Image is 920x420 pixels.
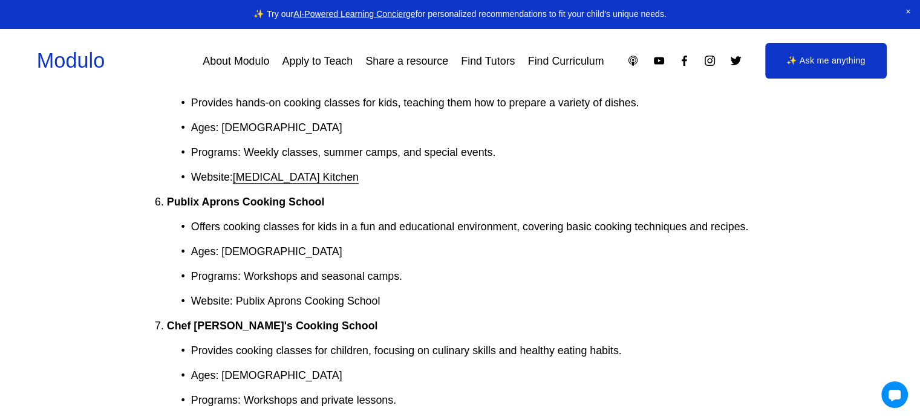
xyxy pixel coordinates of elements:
p: Provides cooking classes for children, focusing on culinary skills and healthy eating habits. [191,341,778,360]
p: Ages: [DEMOGRAPHIC_DATA] [191,118,778,137]
p: Ages: [DEMOGRAPHIC_DATA] [191,242,778,261]
p: Offers cooking classes for kids in a fun and educational environment, covering basic cooking tech... [191,217,778,236]
p: Provides hands-on cooking classes for kids, teaching them how to prepare a variety of dishes. [191,93,778,112]
strong: Publix Aprons Cooking School [167,196,325,208]
a: Share a resource [365,50,448,72]
a: Facebook [678,54,691,67]
a: [MEDICAL_DATA] Kitchen [233,171,359,183]
strong: Chef [PERSON_NAME]'s Cooking School [167,320,378,332]
p: Ages: [DEMOGRAPHIC_DATA] [191,366,778,385]
a: Find Tutors [461,50,515,72]
a: About Modulo [203,50,269,72]
a: YouTube [653,54,665,67]
a: Twitter [729,54,742,67]
a: Instagram [703,54,716,67]
p: Website: [191,167,778,187]
a: Apply to Teach [282,50,353,72]
p: Website: Publix Aprons Cooking School [191,291,778,311]
a: Find Curriculum [528,50,604,72]
a: ✨ Ask me anything [765,43,887,79]
a: Modulo [37,49,105,72]
a: Apple Podcasts [627,54,639,67]
p: Programs: Weekly classes, summer camps, and special events. [191,143,778,162]
a: AI-Powered Learning Concierge [293,9,415,19]
p: Programs: Workshops and private lessons. [191,390,778,410]
p: Programs: Workshops and seasonal camps. [191,267,778,286]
